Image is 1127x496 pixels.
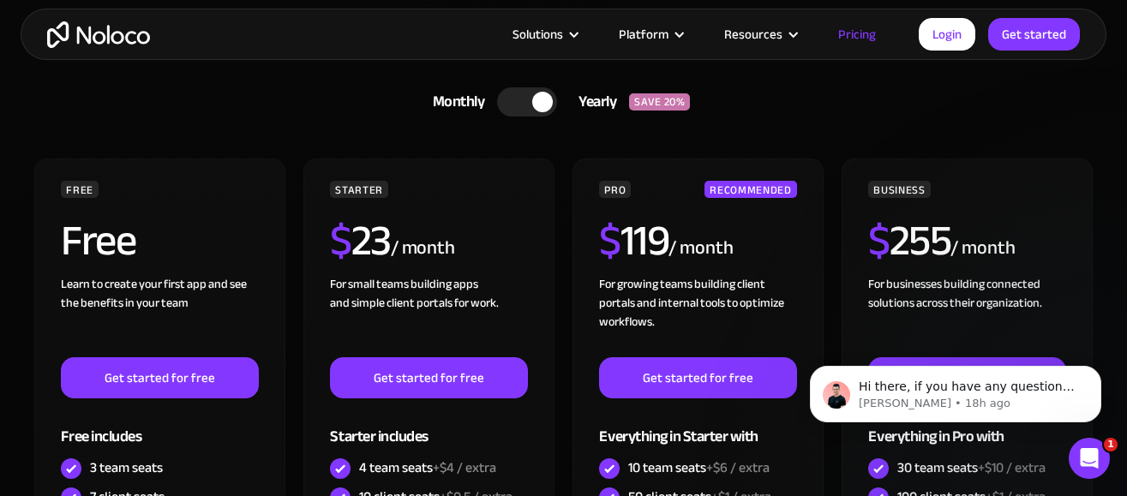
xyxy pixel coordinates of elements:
[724,23,782,45] div: Resources
[61,219,135,262] h2: Free
[330,219,391,262] h2: 23
[330,200,351,281] span: $
[978,455,1046,481] span: +$10 / extra
[868,181,930,198] div: BUSINESS
[61,357,258,398] a: Get started for free
[599,200,620,281] span: $
[919,18,975,51] a: Login
[628,458,770,477] div: 10 team seats
[433,455,496,481] span: +$4 / extra
[61,398,258,454] div: Free includes
[391,235,455,262] div: / month
[668,235,733,262] div: / month
[897,458,1046,477] div: 30 team seats
[513,23,563,45] div: Solutions
[1104,438,1118,451] span: 1
[47,21,150,48] a: home
[784,330,1127,450] iframe: Intercom notifications message
[61,275,258,357] div: Learn to create your first app and see the benefits in your team ‍
[330,275,527,357] div: For small teams building apps and simple client portals for work. ‍
[599,181,631,198] div: PRO
[817,23,897,45] a: Pricing
[330,181,387,198] div: STARTER
[868,200,890,281] span: $
[599,219,668,262] h2: 119
[90,458,163,477] div: 3 team seats
[330,398,527,454] div: Starter includes
[359,458,496,477] div: 4 team seats
[557,89,629,115] div: Yearly
[599,398,796,454] div: Everything in Starter with
[491,23,597,45] div: Solutions
[868,275,1065,357] div: For businesses building connected solutions across their organization. ‍
[706,455,770,481] span: +$6 / extra
[330,357,527,398] a: Get started for free
[597,23,703,45] div: Platform
[599,357,796,398] a: Get started for free
[703,23,817,45] div: Resources
[950,235,1015,262] div: / month
[868,219,950,262] h2: 255
[704,181,796,198] div: RECOMMENDED
[411,89,498,115] div: Monthly
[619,23,668,45] div: Platform
[1069,438,1110,479] iframe: Intercom live chat
[629,93,690,111] div: SAVE 20%
[988,18,1080,51] a: Get started
[599,275,796,357] div: For growing teams building client portals and internal tools to optimize workflows.
[61,181,99,198] div: FREE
